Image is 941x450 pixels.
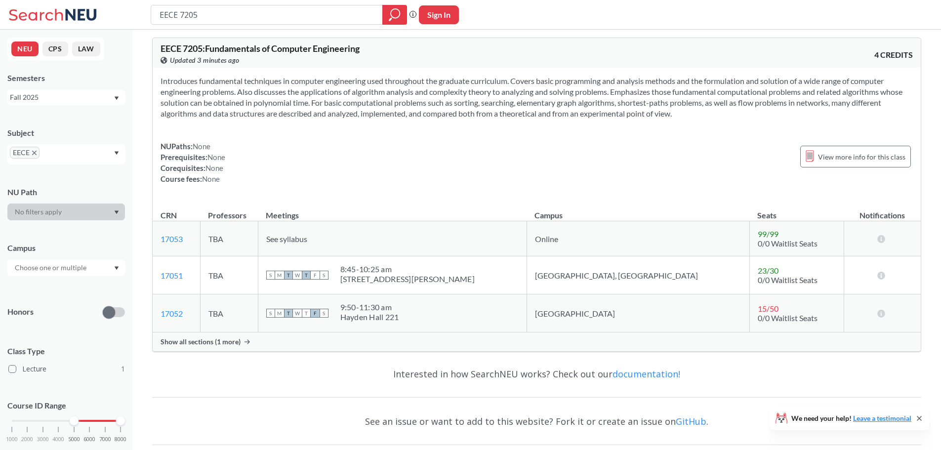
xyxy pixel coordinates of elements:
div: 9:50 - 11:30 am [340,302,399,312]
span: T [302,271,311,280]
button: NEU [11,41,39,56]
span: 6000 [83,437,95,442]
span: Updated 3 minutes ago [170,55,240,66]
span: 4000 [52,437,64,442]
svg: Dropdown arrow [114,151,119,155]
div: EECEX to remove pillDropdown arrow [7,144,125,164]
span: W [293,309,302,318]
span: Show all sections (1 more) [161,337,241,346]
div: NU Path [7,187,125,198]
span: 8000 [115,437,126,442]
div: Fall 2025Dropdown arrow [7,89,125,105]
span: EECEX to remove pill [10,147,40,159]
span: We need your help! [791,415,911,422]
span: View more info for this class [818,151,905,163]
section: Introduces fundamental techniques in computer engineering used throughout the graduate curriculum... [161,76,913,119]
span: 23 / 30 [758,266,778,275]
div: Semesters [7,73,125,83]
div: NUPaths: Prerequisites: Corequisites: Course fees: [161,141,225,184]
div: Hayden Hall 221 [340,312,399,322]
svg: X to remove pill [32,151,37,155]
span: None [193,142,210,151]
span: 3000 [37,437,49,442]
p: Honors [7,306,34,318]
div: Dropdown arrow [7,204,125,220]
svg: magnifying glass [389,8,401,22]
span: M [275,309,284,318]
span: F [311,309,320,318]
div: Subject [7,127,125,138]
div: Dropdown arrow [7,259,125,276]
div: Show all sections (1 more) [153,332,921,351]
span: None [202,174,220,183]
span: 0/0 Waitlist Seats [758,239,818,248]
a: 17052 [161,309,183,318]
span: 1000 [6,437,18,442]
div: See an issue or want to add to this website? Fork it or create an issue on . [152,407,921,436]
svg: Dropdown arrow [114,96,119,100]
span: EECE 7205 : Fundamentals of Computer Engineering [161,43,360,54]
td: [GEOGRAPHIC_DATA], [GEOGRAPHIC_DATA] [527,256,749,294]
p: Course ID Range [7,400,125,411]
span: S [266,309,275,318]
td: Online [527,221,749,256]
input: Class, professor, course number, "phrase" [159,6,375,23]
button: CPS [42,41,68,56]
div: Campus [7,243,125,253]
span: 4 CREDITS [874,49,913,60]
div: 8:45 - 10:25 am [340,264,475,274]
div: Fall 2025 [10,92,113,103]
div: magnifying glass [382,5,407,25]
span: 0/0 Waitlist Seats [758,275,818,285]
span: 2000 [21,437,33,442]
a: GitHub [676,415,706,427]
th: Seats [749,200,844,221]
label: Lecture [8,363,125,375]
span: 5000 [68,437,80,442]
button: Sign In [419,5,459,24]
span: S [320,309,328,318]
a: 17051 [161,271,183,280]
span: T [284,271,293,280]
a: Leave a testimonial [853,414,911,422]
span: S [320,271,328,280]
svg: Dropdown arrow [114,266,119,270]
svg: Dropdown arrow [114,210,119,214]
span: S [266,271,275,280]
span: F [311,271,320,280]
span: 99 / 99 [758,229,778,239]
div: CRN [161,210,177,221]
span: T [284,309,293,318]
td: TBA [200,294,258,332]
th: Campus [527,200,749,221]
th: Professors [200,200,258,221]
th: Notifications [844,200,921,221]
span: None [207,153,225,162]
span: W [293,271,302,280]
a: documentation! [613,368,680,380]
span: 0/0 Waitlist Seats [758,313,818,323]
td: TBA [200,256,258,294]
button: LAW [72,41,100,56]
span: T [302,309,311,318]
span: Class Type [7,346,125,357]
th: Meetings [258,200,527,221]
span: 15 / 50 [758,304,778,313]
span: None [205,164,223,172]
input: Choose one or multiple [10,262,93,274]
div: [STREET_ADDRESS][PERSON_NAME] [340,274,475,284]
a: 17053 [161,234,183,244]
td: [GEOGRAPHIC_DATA] [527,294,749,332]
span: 7000 [99,437,111,442]
td: TBA [200,221,258,256]
span: 1 [121,364,125,374]
span: M [275,271,284,280]
span: See syllabus [266,234,307,244]
div: Interested in how SearchNEU works? Check out our [152,360,921,388]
